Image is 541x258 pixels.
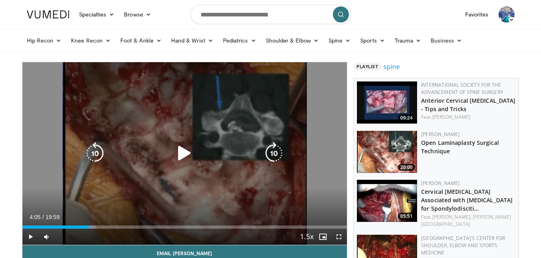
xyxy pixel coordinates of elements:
img: hell_1.png.150x105_q85_crop-smart_upscale.jpg [357,131,417,173]
a: [PERSON_NAME][GEOGRAPHIC_DATA] [421,213,511,228]
img: 2fbc720f-b92e-4001-a9d5-9291f9eb37d8.150x105_q85_crop-smart_upscale.jpg [357,180,417,222]
button: Mute [38,229,55,245]
a: Anterior Cervical [MEDICAL_DATA] - Tips and Tricks [421,97,515,113]
a: Favorites [460,6,494,22]
span: 09:24 [398,114,415,122]
span: / [43,214,44,220]
a: Business [426,33,467,49]
a: Shoulder & Elbow [261,33,324,49]
button: Playback Rate [299,229,315,245]
a: Knee Recon [66,33,115,49]
button: Play [22,229,38,245]
img: VuMedi Logo [27,10,69,18]
a: [PERSON_NAME] [432,114,470,120]
a: [PERSON_NAME] [421,131,460,138]
a: Trauma [390,33,426,49]
a: Spine [324,33,355,49]
a: Sports [355,33,390,49]
a: Browse [119,6,156,22]
span: 19:59 [45,214,59,220]
a: Open Laminaplasty Surgical Technique [421,139,499,155]
a: [PERSON_NAME] [421,180,460,187]
img: Avatar [498,6,515,22]
span: 4:05 [30,214,41,220]
div: Feat. [421,213,515,228]
a: 09:24 [357,81,417,124]
a: Hand & Wrist [166,33,218,49]
video-js: Video Player [22,62,347,245]
button: Enable picture-in-picture mode [315,229,331,245]
a: Pediatrics [218,33,261,49]
a: Specialties [74,6,120,22]
img: 0e3cab73-5e40-4f5a-8dde-1832e6573612.150x105_q85_crop-smart_upscale.jpg [357,81,417,124]
span: 05:51 [398,213,415,220]
a: Cervical [MEDICAL_DATA] Associated with [MEDICAL_DATA] for Spondylodisciti… [421,188,513,212]
a: [PERSON_NAME], [432,213,472,220]
a: 20:00 [357,131,417,173]
div: Progress Bar [22,225,347,229]
input: Search topics, interventions [190,5,351,24]
a: Hip Recon [22,33,67,49]
a: [GEOGRAPHIC_DATA]'s Center for Shoulder, Elbow and Sports Medicine [421,235,505,256]
a: 05:51 [357,180,417,222]
span: Playlist [353,63,381,71]
span: 20:00 [398,164,415,171]
a: Foot & Ankle [115,33,166,49]
a: spine [383,62,400,71]
a: International Society for the Advancement of Spine Surgery [421,81,503,95]
button: Fullscreen [331,229,347,245]
div: Feat. [421,114,515,121]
